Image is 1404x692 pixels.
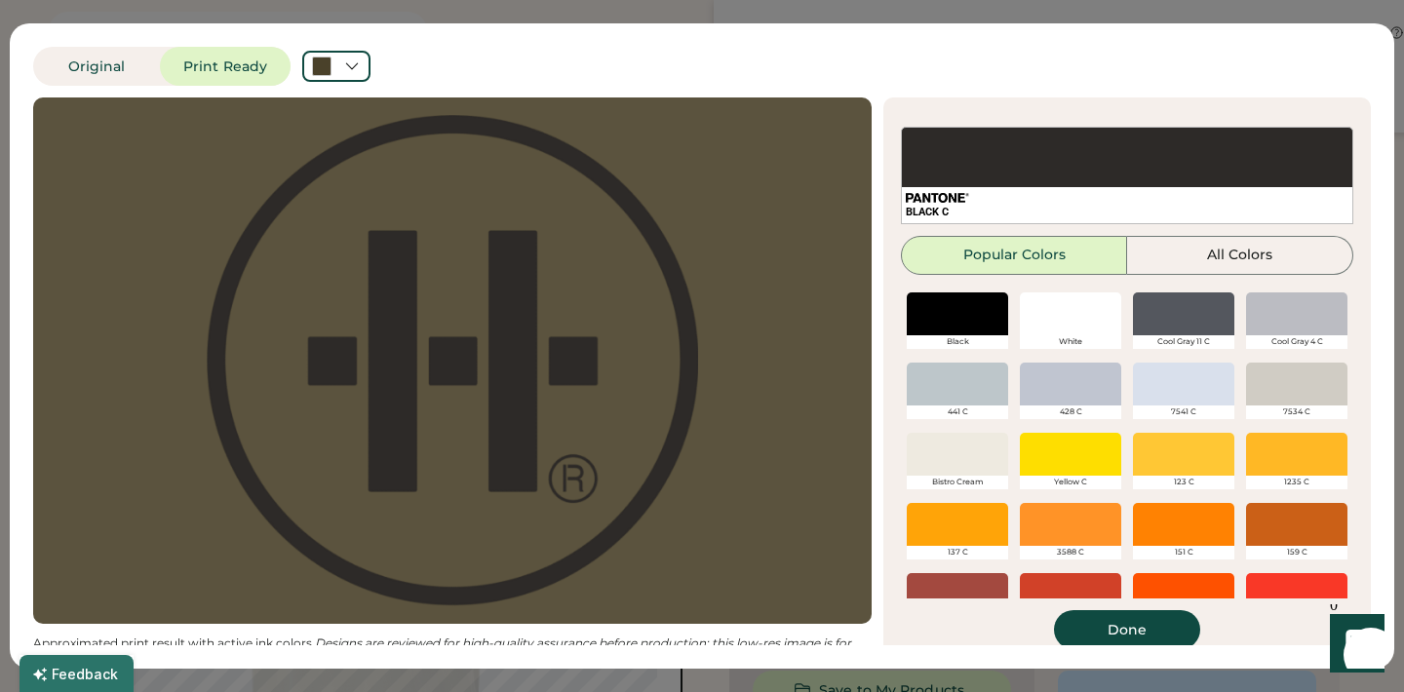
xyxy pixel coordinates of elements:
[906,193,969,203] img: 1024px-Pantone_logo.svg.png
[1133,476,1234,489] div: 123 C
[1246,476,1347,489] div: 1235 C
[1246,335,1347,349] div: Cool Gray 4 C
[1133,546,1234,559] div: 151 C
[1133,405,1234,419] div: 7541 C
[907,405,1008,419] div: 441 C
[1246,546,1347,559] div: 159 C
[906,205,1348,219] div: BLACK C
[1020,405,1121,419] div: 428 C
[1020,546,1121,559] div: 3588 C
[1020,476,1121,489] div: Yellow C
[907,335,1008,349] div: Black
[907,476,1008,489] div: Bistro Cream
[33,47,160,86] button: Original
[33,635,854,666] em: Designs are reviewed for high-quality assurance before production; this low-res image is for illu...
[1133,335,1234,349] div: Cool Gray 11 C
[33,635,872,667] div: Approximated print result with active ink colors.
[1127,236,1353,275] button: All Colors
[901,236,1127,275] button: Popular Colors
[1246,405,1347,419] div: 7534 C
[160,47,291,86] button: Print Ready
[1054,610,1200,649] button: Done
[907,546,1008,559] div: 137 C
[1311,604,1395,688] iframe: Front Chat
[1020,335,1121,349] div: White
